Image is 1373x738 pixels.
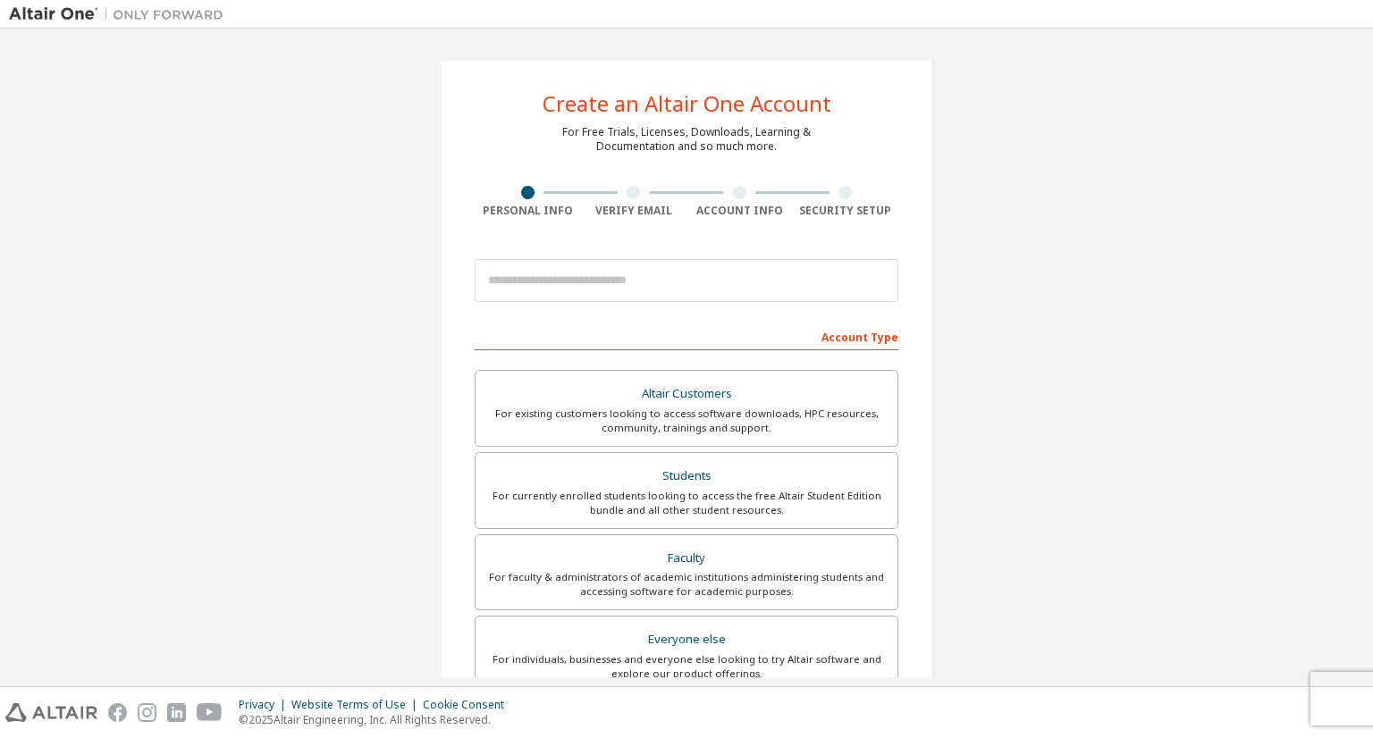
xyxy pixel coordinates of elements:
[239,712,515,727] p: © 2025 Altair Engineering, Inc. All Rights Reserved.
[197,703,223,722] img: youtube.svg
[486,570,887,599] div: For faculty & administrators of academic institutions administering students and accessing softwa...
[167,703,186,722] img: linkedin.svg
[543,93,831,114] div: Create an Altair One Account
[486,652,887,681] div: For individuals, businesses and everyone else looking to try Altair software and explore our prod...
[486,546,887,571] div: Faculty
[475,204,581,218] div: Personal Info
[686,204,793,218] div: Account Info
[5,703,97,722] img: altair_logo.svg
[793,204,899,218] div: Security Setup
[486,407,887,435] div: For existing customers looking to access software downloads, HPC resources, community, trainings ...
[562,125,811,154] div: For Free Trials, Licenses, Downloads, Learning & Documentation and so much more.
[486,382,887,407] div: Altair Customers
[486,489,887,517] div: For currently enrolled students looking to access the free Altair Student Edition bundle and all ...
[486,627,887,652] div: Everyone else
[108,703,127,722] img: facebook.svg
[291,698,423,712] div: Website Terms of Use
[423,698,515,712] div: Cookie Consent
[581,204,687,218] div: Verify Email
[9,5,232,23] img: Altair One
[239,698,291,712] div: Privacy
[486,464,887,489] div: Students
[138,703,156,722] img: instagram.svg
[475,322,898,350] div: Account Type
